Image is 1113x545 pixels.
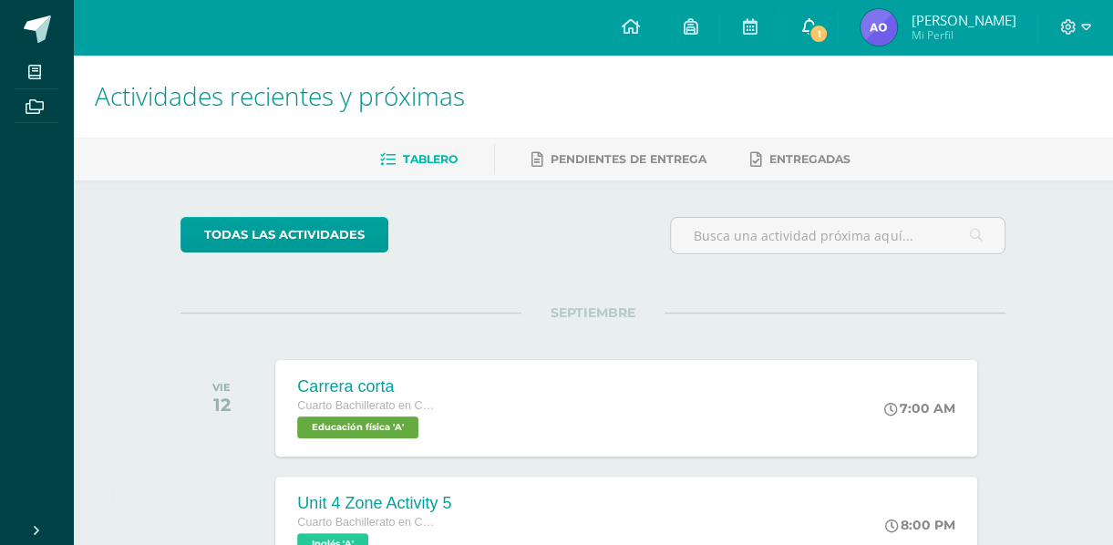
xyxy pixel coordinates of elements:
[884,400,955,416] div: 7:00 AM
[521,304,665,321] span: SEPTIEMBRE
[750,145,850,174] a: Entregadas
[671,218,1005,253] input: Busca una actividad próxima aquí...
[911,27,1015,43] span: Mi Perfil
[885,517,955,533] div: 8:00 PM
[403,152,458,166] span: Tablero
[95,78,465,113] span: Actividades recientes y próximas
[861,9,897,46] img: 429b44335496247a7f21bc3e38013c17.png
[180,217,388,252] a: todas las Actividades
[911,11,1015,29] span: [PERSON_NAME]
[212,381,231,394] div: VIE
[297,416,418,438] span: Educación física 'A'
[380,145,458,174] a: Tablero
[769,152,850,166] span: Entregadas
[809,24,829,44] span: 1
[297,399,434,412] span: Cuarto Bachillerato en CCLL en Computacion
[551,152,706,166] span: Pendientes de entrega
[531,145,706,174] a: Pendientes de entrega
[297,377,434,396] div: Carrera corta
[212,394,231,416] div: 12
